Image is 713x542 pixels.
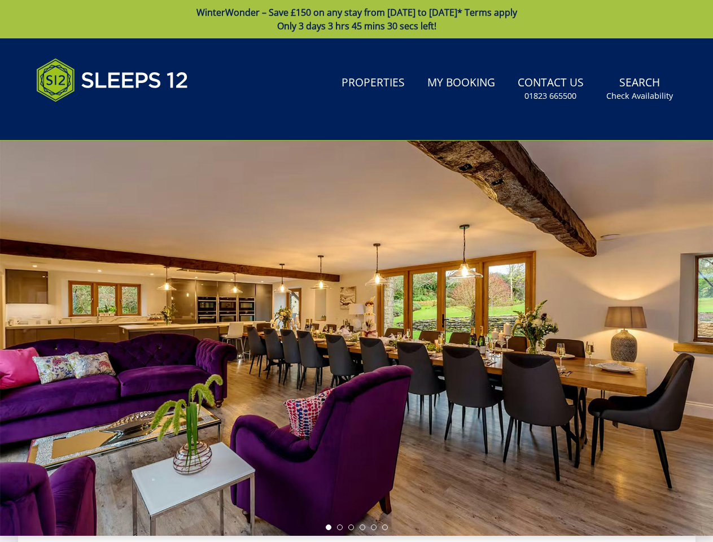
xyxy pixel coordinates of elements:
a: Contact Us01823 665500 [513,71,588,107]
a: Properties [337,71,409,96]
a: My Booking [423,71,500,96]
span: Only 3 days 3 hrs 45 mins 30 secs left! [277,20,436,32]
a: SearchCheck Availability [602,71,677,107]
small: 01823 665500 [524,90,576,102]
small: Check Availability [606,90,673,102]
img: Sleeps 12 [36,52,189,108]
iframe: Customer reviews powered by Trustpilot [30,115,149,125]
